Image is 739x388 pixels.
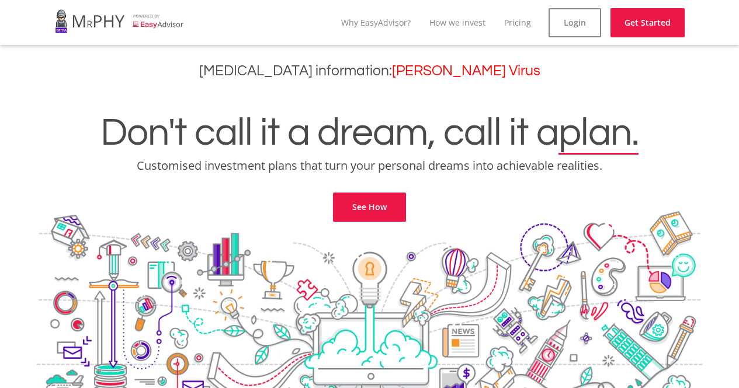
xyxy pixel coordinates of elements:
span: plan. [558,113,639,153]
a: See How [333,193,406,222]
a: Pricing [504,17,531,28]
a: Login [549,8,601,37]
a: How we invest [429,17,485,28]
a: Why EasyAdvisor? [341,17,411,28]
h1: Don't call it a dream, call it a [9,113,730,153]
a: Get Started [610,8,685,37]
p: Customised investment plans that turn your personal dreams into achievable realities. [9,158,730,174]
h3: [MEDICAL_DATA] information: [9,62,730,79]
a: [PERSON_NAME] Virus [392,64,540,78]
